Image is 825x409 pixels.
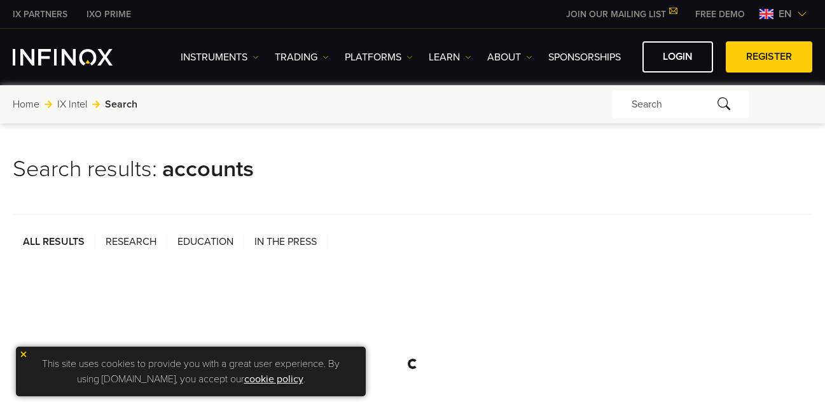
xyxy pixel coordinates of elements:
[642,41,713,73] a: LOGIN
[13,234,95,249] div: ALL RESULTS
[244,234,328,249] div: In The Press
[726,41,812,73] a: REGISTER
[181,50,259,65] a: Instruments
[429,50,471,65] a: Learn
[686,8,754,21] a: INFINOX MENU
[548,50,621,65] a: SPONSORSHIPS
[244,373,303,385] a: cookie policy
[613,90,749,118] div: Search
[13,97,39,112] a: Home
[92,101,100,108] img: arrow-right
[345,50,413,65] a: PLATFORMS
[275,50,329,65] a: TRADING
[95,234,167,249] div: Research
[13,49,142,66] a: INFINOX Logo
[57,97,87,112] a: IX Intel
[162,155,254,183] div: accounts
[77,8,141,21] a: INFINOX
[13,155,157,183] h3: Search results:
[105,97,137,112] span: Search
[167,234,244,249] div: Education
[19,350,28,359] img: yellow close icon
[3,8,77,21] a: INFINOX
[557,9,686,20] a: JOIN OUR MAILING LIST
[22,353,359,390] p: This site uses cookies to provide you with a great user experience. By using [DOMAIN_NAME], you a...
[487,50,532,65] a: ABOUT
[45,101,52,108] img: arrow-right
[773,6,797,22] span: en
